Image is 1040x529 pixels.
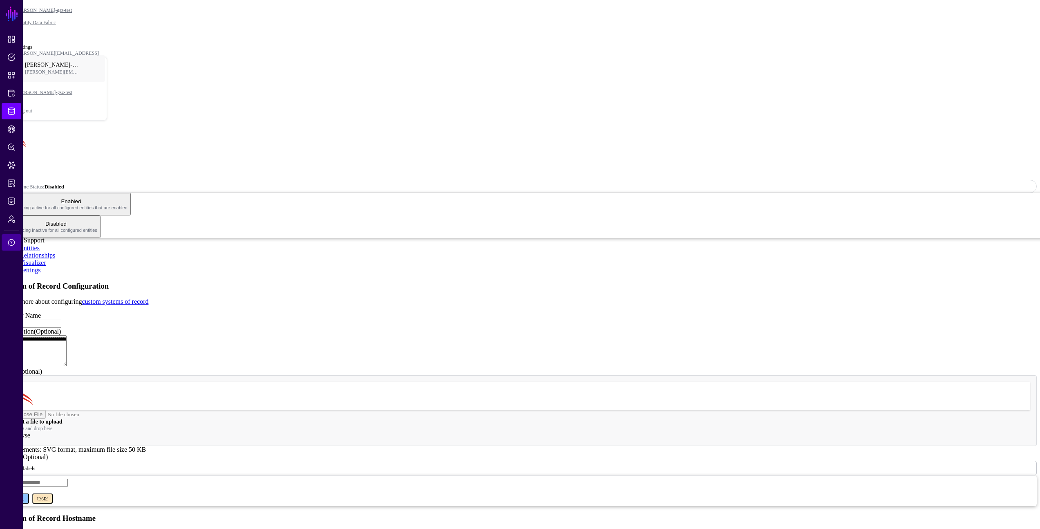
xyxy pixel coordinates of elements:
span: Syncing active for all configured entities that are enabled [15,205,127,210]
a: Protected Systems [2,85,21,101]
div: [PERSON_NAME][EMAIL_ADDRESS] [16,50,107,56]
span: (Optional) [15,368,42,375]
a: Entities [20,244,40,251]
button: DisabledSyncing inactive for all configured entities [3,215,101,238]
a: Data Lens [2,157,21,173]
span: Enabled [7,196,127,212]
a: Reports [2,175,21,191]
a: [PERSON_NAME]-gsz-test [16,7,72,13]
div: / [16,38,1024,44]
a: custom systems of record [82,298,148,305]
a: Dashboard [2,31,21,47]
span: [PERSON_NAME]-gsz-test [17,90,82,96]
a: Snippets [2,67,21,83]
a: Admin [2,211,21,227]
img: svg+xml;base64,PHN2ZyB3aWR0aD0iNjQiIGhlaWdodD0iNjQiIHZpZXdCb3g9IjAgMCA2NCA2NCIgZmlsbD0ibm9uZSIgeG... [10,382,36,408]
span: Policy Lens [7,143,16,151]
span: [PERSON_NAME][EMAIL_ADDRESS] [25,69,80,75]
span: [PERSON_NAME]-gsz-test [25,62,80,68]
span: test2 [37,496,48,502]
h3: System of Record Configuration [3,282,1037,291]
span: Protected Systems [7,89,16,97]
span: CAEP Hub [7,125,16,133]
span: Snippets [7,71,16,79]
span: (Optional) [34,328,61,335]
a: Relationships [20,252,55,259]
div: Support [24,237,45,244]
a: Policy Lens [2,139,21,155]
div: / [16,26,1024,32]
span: Dashboard [7,35,16,43]
div: Requirements: SVG format, maximum file size 50 KB [3,446,1037,453]
span: Sync Status: [10,184,64,190]
span: Data Lens [7,161,16,169]
a: Visualizer [20,259,46,266]
label: Description [3,328,61,335]
div: Log out [17,108,107,114]
a: Logs [2,193,21,209]
h2: 1 [3,161,1037,172]
span: Identity Data Fabric [7,107,16,115]
span: Logs [7,197,16,205]
span: Support [7,238,16,247]
button: EnabledSyncing active for all configured entities that are enabled [3,193,131,215]
span: Admin [7,215,16,223]
a: CAEP Hub [2,121,21,137]
span: Disabled [7,219,97,235]
a: Settings [20,267,41,273]
button: test2 [32,493,53,504]
a: [PERSON_NAME]-gsz-test [17,79,107,105]
span: Syncing inactive for all configured entities [15,228,97,233]
label: Labels [3,453,48,460]
span: Reports [7,179,16,187]
span: Policies [7,53,16,61]
div: / [16,13,1024,20]
a: SGNL [5,5,19,23]
a: Policies [2,49,21,65]
a: Identity Data Fabric [16,20,56,25]
a: Identity Data Fabric [2,103,21,119]
h3: System of Record Hostname [3,514,1037,523]
strong: Settings [16,44,32,50]
p: Learn more about configuring [3,298,1037,305]
label: Display Name [3,312,41,319]
span: (Optional) [21,453,48,460]
h4: Select a file to upload [10,419,1030,425]
p: or drag and drop here [10,426,1030,432]
strong: Disabled [45,184,64,190]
